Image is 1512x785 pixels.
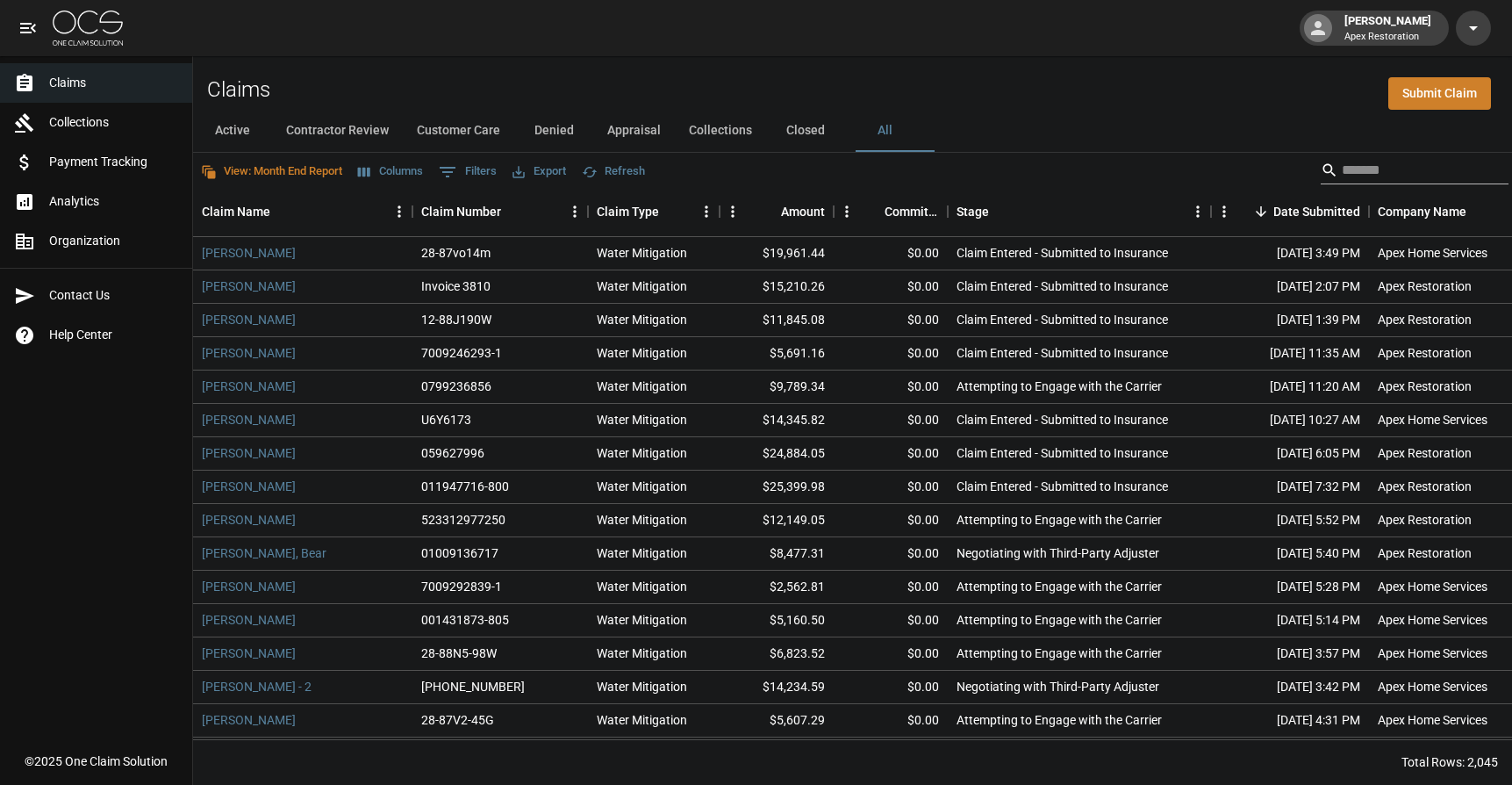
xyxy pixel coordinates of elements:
a: [PERSON_NAME] [202,378,296,395]
span: Payment Tracking [49,153,178,171]
div: Negotiating with Third-Party Adjuster [957,678,1159,695]
div: Apex Restoration [1378,311,1472,328]
div: Water Mitigation [597,678,687,695]
div: Water Mitigation [597,411,687,429]
button: Appraisal [593,110,675,152]
div: Water Mitigation [597,244,687,262]
a: [PERSON_NAME] [202,344,296,362]
div: Claim Entered - Submitted to Insurance [957,277,1168,295]
span: Help Center [49,326,178,344]
button: Sort [989,199,1014,224]
div: $0.00 [834,304,948,337]
a: [PERSON_NAME] [202,311,296,328]
div: Apex Restoration [1378,277,1472,295]
button: Sort [1466,199,1491,224]
div: $5,691.16 [720,337,834,371]
span: Organization [49,232,178,250]
button: Denied [514,110,593,152]
div: Amount [720,187,834,236]
div: Attempting to Engage with the Carrier [957,711,1162,729]
div: [DATE] 11:35 AM [1211,337,1369,371]
div: Claim Name [202,187,270,236]
div: $12,149.05 [720,504,834,537]
div: Apex Home Services [1378,578,1487,595]
div: [DATE] 1:39 PM [1211,304,1369,337]
div: $6,823.52 [720,637,834,671]
div: Claim Type [597,187,659,236]
button: Active [193,110,272,152]
div: 7009246293-1 [421,344,502,362]
div: Company Name [1378,187,1466,236]
button: Sort [1249,199,1273,224]
div: Claim Entered - Submitted to Insurance [957,344,1168,362]
div: [DATE] 5:52 PM [1211,504,1369,537]
div: Water Mitigation [597,711,687,729]
div: Total Rows: 2,045 [1401,753,1498,771]
div: [DATE] 3:57 PM [1211,637,1369,671]
div: Stage [957,187,989,236]
div: Apex Home Services [1378,411,1487,429]
button: Menu [1185,198,1211,225]
div: Claim Number [412,187,588,236]
div: $0.00 [834,270,948,304]
div: [PERSON_NAME] [1337,12,1438,44]
div: $0.00 [834,404,948,437]
button: Menu [562,198,588,225]
div: 001431873-805 [421,611,509,629]
button: Menu [693,198,720,225]
div: Date Submitted [1273,187,1360,236]
div: Water Mitigation [597,311,687,328]
img: ocs-logo-white-transparent.png [53,11,123,46]
div: Water Mitigation [597,511,687,529]
div: Committed Amount [885,187,939,236]
div: $9,789.34 [720,371,834,404]
div: $0.00 [834,237,948,270]
div: Invoice 3810 [421,277,491,295]
div: Attempting to Engage with the Carrier [957,645,1162,662]
div: $14,345.82 [720,404,834,437]
div: $0.00 [834,671,948,704]
div: 01009136717 [421,544,498,562]
div: $0.00 [834,371,948,404]
a: Submit Claim [1388,77,1491,110]
button: Sort [270,199,295,224]
button: Menu [720,198,746,225]
div: Attempting to Engage with the Carrier [957,578,1162,595]
div: © 2025 One Claim Solution [25,753,168,770]
div: Attempting to Engage with the Carrier [957,611,1162,629]
div: Claim Number [421,187,501,236]
button: Menu [1211,198,1237,225]
div: $0.00 [834,738,948,771]
div: Claim Entered - Submitted to Insurance [957,411,1168,429]
div: Claim Entered - Submitted to Insurance [957,311,1168,328]
div: Attempting to Engage with the Carrier [957,511,1162,529]
div: Apex Restoration [1378,511,1472,529]
div: $0.00 [834,504,948,537]
a: [PERSON_NAME], Bear [202,544,326,562]
div: U6Y6173 [421,411,471,429]
div: $14,234.59 [720,671,834,704]
div: Search [1321,156,1508,188]
div: [DATE] 5:28 PM [1211,571,1369,604]
div: Claim Name [193,187,412,236]
div: Negotiating with Third-Party Adjuster [957,544,1159,562]
button: Collections [675,110,766,152]
a: [PERSON_NAME] [202,411,296,429]
div: $2,562.81 [720,571,834,604]
div: 28-87V2-45G [421,711,494,729]
span: Analytics [49,192,178,211]
a: [PERSON_NAME] [202,711,296,729]
div: Date Submitted [1211,187,1369,236]
div: Water Mitigation [597,277,687,295]
div: Water Mitigation [597,478,687,495]
div: Apex Home Services [1378,645,1487,662]
div: $0.00 [834,637,948,671]
div: Water Mitigation [597,378,687,395]
div: $24,884.05 [720,437,834,471]
div: Claim Type [588,187,720,236]
button: Customer Care [403,110,514,152]
div: 523312977250 [421,511,505,529]
div: Apex Home Services [1378,611,1487,629]
div: 0799236856 [421,378,491,395]
div: $0.00 [834,337,948,371]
